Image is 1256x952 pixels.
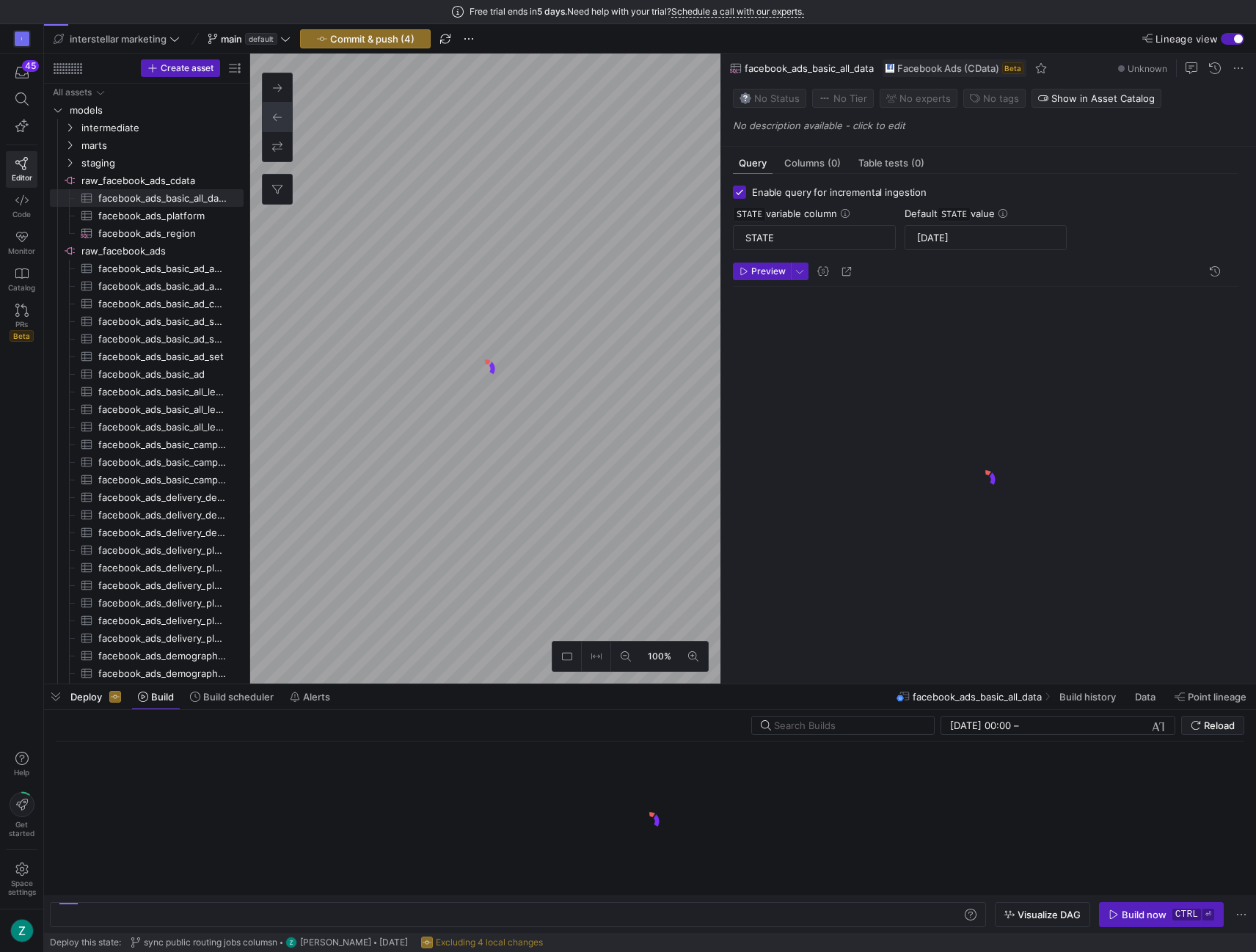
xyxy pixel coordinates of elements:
span: Visualize DAG [1018,909,1081,920]
div: Press SPACE to select this row. [50,330,244,348]
div: Press SPACE to select this row. [50,594,244,612]
span: No expert s [899,92,951,104]
a: facebook_ads_delivery_platform​​​​​​​​​ [50,629,244,647]
button: Commit & push (4) [300,29,431,48]
img: https://lh3.googleusercontent.com/a/ACg8ocJjr5HHNopetVmmgMoZNZ5zA1Z4KHaNvsq35B3bP7OyD3bE=s96-c [285,937,297,948]
span: Space settings [8,879,36,896]
div: Press SPACE to select this row. [50,84,244,101]
button: Build scheduler [183,684,280,709]
span: facebook_ads_basic_all_levels_actions​​​​​​​​​ [98,384,227,400]
a: I [6,26,37,51]
a: facebook_ads_basic_ad​​​​​​​​​ [50,365,244,383]
img: No tier [819,92,830,104]
span: facebook_ads_basic_ad​​​​​​​​​ [98,366,227,383]
button: Build history [1053,684,1125,709]
span: variable column [733,208,837,219]
div: Press SPACE to select this row. [50,576,244,594]
div: Press SPACE to select this row. [50,312,244,330]
a: facebook_ads_delivery_device_cost_per_action_type​​​​​​​​​ [50,506,244,524]
button: Preview [733,263,791,280]
kbd: ⏎ [1202,909,1214,920]
div: I [15,32,29,46]
div: Press SPACE to select this row. [50,242,244,260]
span: facebook_ads_basic_ad_cost_per_action_type​​​​​​​​​ [98,296,227,312]
a: raw_facebook_ads_cdata​​​​​​​​ [50,172,244,189]
span: Query [739,158,767,168]
a: Schedule a call with our experts. [671,6,804,18]
div: Press SPACE to select this row. [50,559,244,576]
a: facebook_ads_demographics_dma_region_actions​​​​​​​​​ [50,647,244,664]
span: facebook_ads_basic_ad_set​​​​​​​​​ [98,348,227,365]
div: Press SPACE to select this row. [50,119,244,136]
img: https://lh3.googleusercontent.com/a/ACg8ocJjr5HHNopetVmmgMoZNZ5zA1Z4KHaNvsq35B3bP7OyD3bE=s96-c [10,919,34,942]
div: Press SPACE to select this row. [50,541,244,559]
a: facebook_ads_basic_all_levels​​​​​​​​​ [50,418,244,436]
span: Catalog [8,283,35,292]
button: No tierNo Tier [812,89,874,108]
button: Help [6,745,37,783]
div: Press SPACE to select this row. [50,629,244,647]
span: No tags [983,92,1019,104]
span: Columns [784,158,841,168]
span: facebook_ads_platform​​​​​​​​​ [98,208,227,224]
span: No Tier [819,92,867,104]
button: Build nowctrl⏎ [1099,902,1224,927]
button: Data [1128,684,1165,709]
span: facebook_ads_demographics_dma_region_actions​​​​​​​​​ [98,648,227,664]
span: models [70,102,241,119]
span: Excluding 4 local changes [436,937,543,948]
span: Commit & push (4) [330,33,415,45]
div: Press SPACE to select this row. [50,453,244,471]
span: facebook_ads_basic_all_levels_cost_per_action_type​​​​​​​​​ [98,401,227,418]
input: End datetime [1022,720,1118,731]
div: 45 [22,60,39,72]
div: Press SPACE to select this row. [50,154,244,172]
span: – [1014,720,1019,731]
a: facebook_ads_delivery_device_actions​​​​​​​​​ [50,488,244,506]
div: Press SPACE to select this row. [50,436,244,453]
div: Press SPACE to select this row. [50,400,244,418]
span: 5 days. [537,7,567,17]
div: Press SPACE to select this row. [50,348,244,365]
div: Press SPACE to select this row. [50,260,244,277]
span: facebook_ads_basic_ad_set_actions​​​​​​​​​ [98,313,227,330]
a: facebook_ads_delivery_device​​​​​​​​​ [50,524,244,541]
button: No statusNo Status [733,89,806,108]
a: Monitor [6,224,37,261]
a: facebook_ads_delivery_platform_cost_per_action_type​​​​​​​​​ [50,612,244,629]
div: Build now [1122,909,1166,920]
a: facebook_ads_region​​​​​​​​​ [50,224,244,242]
a: facebook_ads_basic_ad_set_cost_per_action_type​​​​​​​​​ [50,330,244,348]
span: Beta [1002,62,1023,74]
div: Press SPACE to select this row. [50,612,244,629]
button: sync public routing jobs columsnhttps://lh3.googleusercontent.com/a/ACg8ocJjr5HHNopetVmmgMoZNZ5zA... [127,933,412,952]
div: Press SPACE to select this row. [50,224,244,242]
span: Get started [9,820,34,838]
a: Spacesettings [6,856,37,903]
a: facebook_ads_delivery_platform_actions​​​​​​​​​ [50,541,244,559]
div: Press SPACE to select this row. [50,189,244,207]
div: Press SPACE to select this row. [50,295,244,312]
div: Press SPACE to select this row. [50,664,244,682]
span: STATE [733,207,766,221]
img: No status [740,92,751,104]
button: No experts [880,89,957,108]
span: raw_facebook_ads​​​​​​​​ [81,243,241,260]
a: facebook_ads_platform​​​​​​​​​ [50,207,244,224]
a: PRsBeta [6,298,37,348]
button: Build [131,684,180,709]
span: Code [12,210,31,219]
span: [PERSON_NAME] [300,937,371,948]
span: facebook_ads_demographics_dma_region_cost_per_action_type​​​​​​​​​ [98,665,227,682]
button: maindefault [204,29,294,48]
span: Enable query for incremental ingestion [752,186,927,198]
button: Visualize DAG [995,902,1090,927]
a: facebook_ads_demographics_dma_region_cost_per_action_type​​​​​​​​​ [50,664,244,682]
span: raw_facebook_ads_cdata​​​​​​​​ [81,172,241,189]
button: Excluding 4 local changes [417,933,547,952]
span: facebook_ads_basic_all_data [745,62,874,74]
button: Getstarted [6,786,37,843]
span: facebook_ads_delivery_device​​​​​​​​​ [98,524,227,541]
a: facebook_ads_basic_all_data​​​​​​​​​ [50,189,244,207]
span: facebook_ads_delivery_device_actions​​​​​​​​​ [98,489,227,506]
